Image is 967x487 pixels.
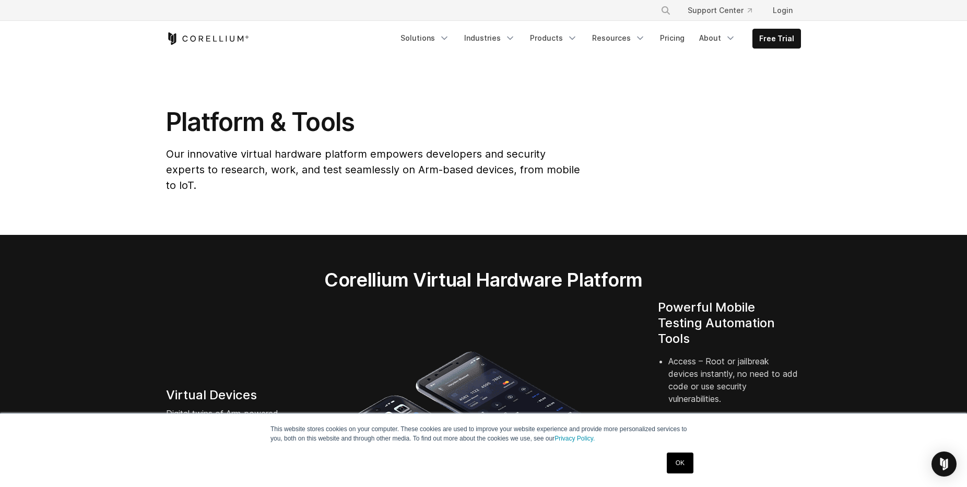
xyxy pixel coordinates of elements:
a: Corellium Home [166,32,249,45]
a: Free Trial [753,29,800,48]
p: Digital twins of Arm-powered hardware from phones to routers to automotive systems. [166,407,309,445]
li: Access – Root or jailbreak devices instantly, no need to add code or use security vulnerabilities. [668,355,801,418]
a: OK [667,453,693,473]
button: Search [656,1,675,20]
span: Our innovative virtual hardware platform empowers developers and security experts to research, wo... [166,148,580,192]
a: Login [764,1,801,20]
h4: Virtual Devices [166,387,309,403]
a: About [693,29,742,47]
a: Industries [458,29,522,47]
a: Resources [586,29,652,47]
a: Solutions [394,29,456,47]
div: Navigation Menu [394,29,801,49]
a: Support Center [679,1,760,20]
div: Navigation Menu [648,1,801,20]
p: This website stores cookies on your computer. These cookies are used to improve your website expe... [270,424,697,443]
a: Products [524,29,584,47]
h2: Corellium Virtual Hardware Platform [275,268,691,291]
a: Pricing [654,29,691,47]
a: Privacy Policy. [555,435,595,442]
div: Open Intercom Messenger [931,452,957,477]
h4: Powerful Mobile Testing Automation Tools [658,300,801,347]
h1: Platform & Tools [166,106,582,138]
